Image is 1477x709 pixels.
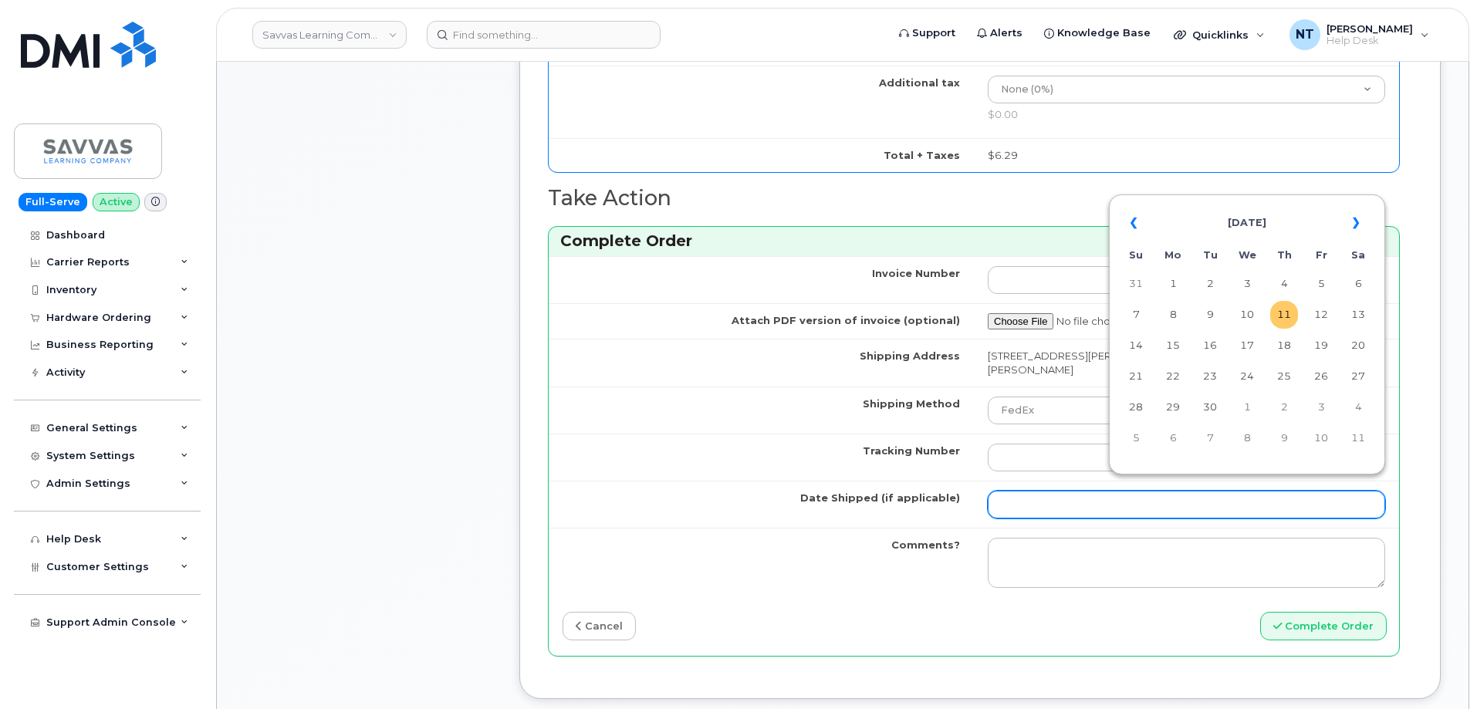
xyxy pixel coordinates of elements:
[1233,244,1261,267] th: We
[800,491,960,505] label: Date Shipped (if applicable)
[1344,424,1372,452] td: 11
[1196,424,1224,452] td: 7
[1307,363,1335,390] td: 26
[879,76,960,90] label: Additional tax
[988,107,1385,122] div: $0.00
[1159,301,1187,329] td: 8
[863,444,960,458] label: Tracking Number
[1270,363,1298,390] td: 25
[1307,270,1335,298] td: 5
[891,538,960,552] label: Comments?
[1233,424,1261,452] td: 8
[1270,393,1298,421] td: 2
[974,339,1399,387] td: [STREET_ADDRESS][PERSON_NAME][PERSON_NAME], attention: [PERSON_NAME]
[1122,301,1150,329] td: 7
[1122,363,1150,390] td: 21
[563,612,636,640] a: cancel
[252,21,407,49] a: Savvas Learning Company LLC
[1122,270,1150,298] td: 31
[1196,363,1224,390] td: 23
[1159,332,1187,360] td: 15
[1307,332,1335,360] td: 19
[872,266,960,281] label: Invoice Number
[884,148,960,163] label: Total + Taxes
[1233,363,1261,390] td: 24
[1344,332,1372,360] td: 20
[1233,270,1261,298] td: 3
[1033,18,1161,49] a: Knowledge Base
[1163,19,1276,50] div: Quicklinks
[1344,204,1372,241] th: »
[1270,332,1298,360] td: 18
[1344,244,1372,267] th: Sa
[1260,612,1387,640] button: Complete Order
[1196,393,1224,421] td: 30
[888,18,966,49] a: Support
[1270,270,1298,298] td: 4
[1344,301,1372,329] td: 13
[912,25,955,41] span: Support
[1196,301,1224,329] td: 9
[1057,25,1151,41] span: Knowledge Base
[1122,332,1150,360] td: 14
[1410,642,1465,697] iframe: Messenger Launcher
[1307,424,1335,452] td: 10
[1122,393,1150,421] td: 28
[1196,270,1224,298] td: 2
[1122,204,1150,241] th: «
[863,397,960,411] label: Shipping Method
[1196,332,1224,360] td: 16
[1279,19,1440,50] div: Nicholas Taylor
[548,187,1400,210] h2: Take Action
[1327,22,1413,35] span: [PERSON_NAME]
[1307,301,1335,329] td: 12
[966,18,1033,49] a: Alerts
[1296,25,1314,44] span: NT
[1307,393,1335,421] td: 3
[1270,424,1298,452] td: 9
[1270,301,1298,329] td: 11
[1270,244,1298,267] th: Th
[1344,363,1372,390] td: 27
[1159,393,1187,421] td: 29
[1192,29,1249,41] span: Quicklinks
[1344,393,1372,421] td: 4
[1122,424,1150,452] td: 5
[1196,244,1224,267] th: Tu
[1344,270,1372,298] td: 6
[1159,204,1335,241] th: [DATE]
[1233,393,1261,421] td: 1
[1159,244,1187,267] th: Mo
[1327,35,1413,47] span: Help Desk
[1159,424,1187,452] td: 6
[732,313,960,328] label: Attach PDF version of invoice (optional)
[427,21,661,49] input: Find something...
[560,231,1387,252] h3: Complete Order
[990,25,1022,41] span: Alerts
[1307,244,1335,267] th: Fr
[1159,270,1187,298] td: 1
[1233,301,1261,329] td: 10
[1122,244,1150,267] th: Su
[1233,332,1261,360] td: 17
[860,349,960,363] label: Shipping Address
[988,149,1018,161] span: $6.29
[1159,363,1187,390] td: 22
